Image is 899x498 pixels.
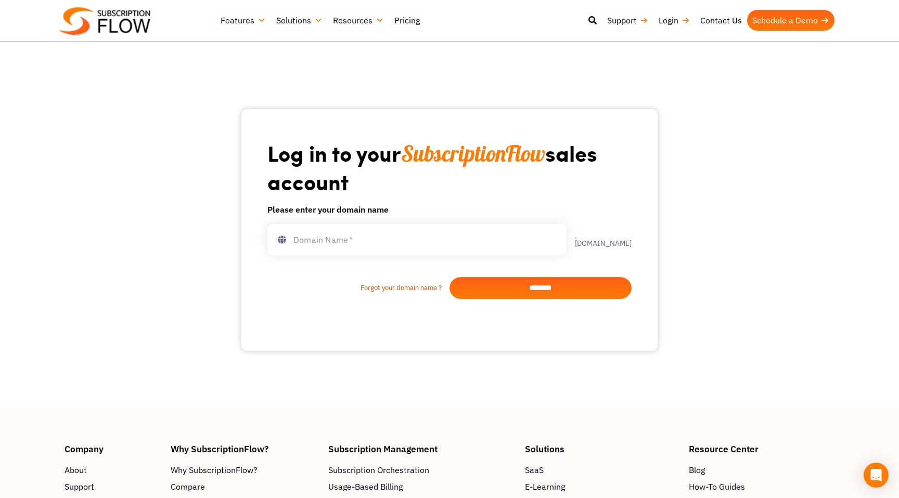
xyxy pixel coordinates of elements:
span: Why SubscriptionFlow? [171,464,258,476]
div: Open Intercom Messenger [864,463,889,488]
a: Support [65,480,160,493]
a: Resources [328,10,389,31]
h6: Please enter your domain name [267,203,632,216]
span: Usage-Based Billing [328,480,403,493]
a: E-Learning [525,480,678,493]
span: Compare [171,480,205,493]
a: Blog [689,464,834,476]
h1: Log in to your sales account [267,139,632,195]
a: Solutions [271,10,328,31]
label: .[DOMAIN_NAME] [567,232,632,247]
a: SaaS [525,464,678,476]
h4: Subscription Management [328,444,515,453]
span: E-Learning [525,480,565,493]
a: About [65,464,160,476]
a: How-To Guides [689,480,834,493]
h4: Resource Center [689,444,834,453]
span: Blog [689,464,705,476]
span: About [65,464,87,476]
a: Usage-Based Billing [328,480,515,493]
span: Support [65,480,94,493]
span: SubscriptionFlow [401,140,545,167]
a: Login [653,10,695,31]
span: SaaS [525,464,544,476]
a: Compare [171,480,318,493]
a: Forgot your domain name ? [267,283,449,293]
h4: Company [65,444,160,453]
a: Why SubscriptionFlow? [171,464,318,476]
a: Schedule a Demo [747,10,834,31]
h4: Solutions [525,444,678,453]
a: Features [215,10,271,31]
span: How-To Guides [689,480,745,493]
a: Contact Us [695,10,747,31]
span: Subscription Orchestration [328,464,429,476]
img: Subscriptionflow [59,7,150,35]
a: Subscription Orchestration [328,464,515,476]
h4: Why SubscriptionFlow? [171,444,318,453]
a: Pricing [389,10,425,31]
a: Support [602,10,653,31]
